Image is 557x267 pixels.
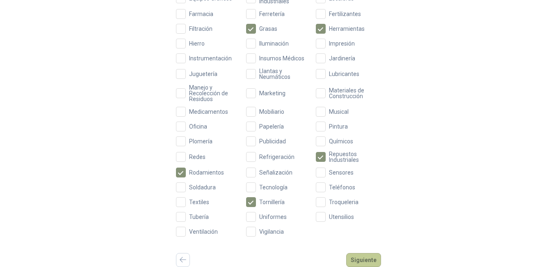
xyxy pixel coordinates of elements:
[186,229,221,235] span: Ventilación
[326,71,363,77] span: Lubricantes
[326,87,381,99] span: Materiales de Construcción
[326,55,358,61] span: Jardinería
[186,85,241,102] span: Manejo y Recolección de Residuos
[326,138,356,144] span: Químicos
[186,124,210,129] span: Oficina
[326,184,358,190] span: Teléfonos
[256,214,290,220] span: Uniformes
[186,154,209,160] span: Redes
[326,214,357,220] span: Utensilios
[256,109,288,115] span: Mobiliario
[186,138,216,144] span: Plomería
[346,253,381,267] button: Siguiente
[256,26,281,32] span: Grasas
[186,41,208,46] span: Hierro
[256,90,289,96] span: Marketing
[326,199,362,205] span: Troqueleria
[256,229,287,235] span: Vigilancia
[326,170,357,175] span: Sensores
[256,41,292,46] span: Iluminación
[326,41,358,46] span: Impresión
[326,124,351,129] span: Pintura
[186,199,212,205] span: Textiles
[186,109,231,115] span: Medicamentos
[326,151,381,163] span: Repuestos Industriales
[256,184,291,190] span: Tecnología
[326,109,352,115] span: Musical
[186,55,235,61] span: Instrumentación
[256,199,288,205] span: Tornillería
[256,154,298,160] span: Refrigeración
[186,11,217,17] span: Farmacia
[186,170,227,175] span: Rodamientos
[256,11,288,17] span: Ferretería
[186,214,212,220] span: Tubería
[186,26,216,32] span: Filtración
[326,11,364,17] span: Fertilizantes
[326,26,368,32] span: Herramientas
[186,71,221,77] span: Juguetería
[186,184,219,190] span: Soldadura
[256,55,308,61] span: Insumos Médicos
[256,170,296,175] span: Señalización
[256,68,311,80] span: Llantas y Neumáticos
[256,138,289,144] span: Publicidad
[256,124,287,129] span: Papelería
